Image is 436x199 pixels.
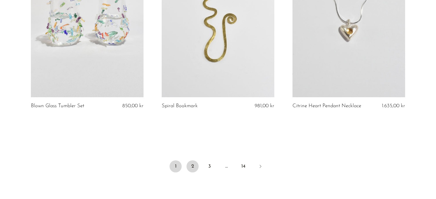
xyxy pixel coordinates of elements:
[292,103,361,109] a: Citrine Heart Pendant Necklace
[254,160,266,174] a: Next
[220,160,233,172] span: …
[255,103,274,108] span: 981,00 kr
[187,160,199,172] a: 2
[122,103,144,108] span: 850,00 kr
[162,103,198,109] a: Spiral Bookmark
[382,103,405,108] span: 1.635,00 kr
[237,160,249,172] a: 14
[203,160,216,172] a: 3
[170,160,182,172] span: 1
[31,103,84,109] a: Blown Glass Tumbler Set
